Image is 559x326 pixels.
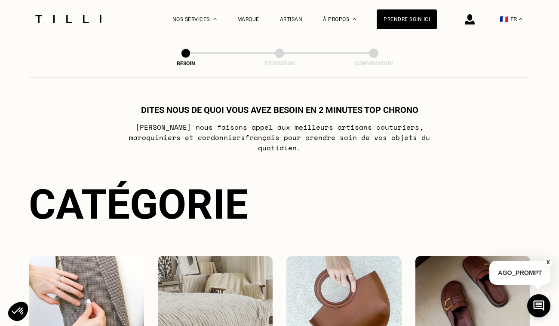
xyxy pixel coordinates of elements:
[353,18,356,20] img: Menu déroulant à propos
[500,15,508,23] span: 🇫🇷
[465,14,475,24] img: icône connexion
[29,180,530,229] div: Catégorie
[143,61,229,67] div: Besoin
[109,122,450,153] p: [PERSON_NAME] nous faisons appel aux meilleurs artisans couturiers , maroquiniers et cordonniers ...
[331,61,417,67] div: Confirmation
[489,261,550,285] p: AGO_PROMPT
[237,16,259,22] a: Marque
[141,105,418,115] h1: Dites nous de quoi vous avez besoin en 2 minutes top chrono
[519,18,522,20] img: menu déroulant
[236,61,322,67] div: Estimation
[377,9,437,29] a: Prendre soin ici
[280,16,303,22] a: Artisan
[213,18,217,20] img: Menu déroulant
[544,258,553,267] button: X
[32,15,104,23] img: Logo du service de couturière Tilli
